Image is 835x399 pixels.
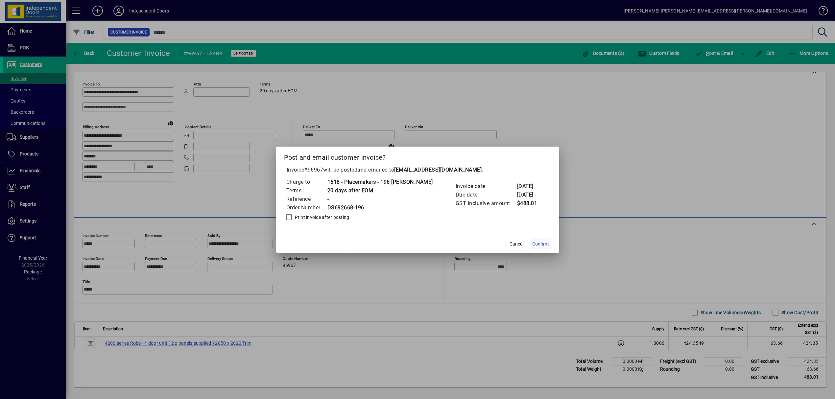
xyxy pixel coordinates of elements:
td: Due date [455,191,517,199]
span: #96967 [304,167,323,173]
td: [DATE] [517,191,543,199]
b: [EMAIL_ADDRESS][DOMAIN_NAME] [394,167,482,173]
td: GST inclusive amount [455,199,517,208]
span: Confirm [532,241,549,247]
span: and emailed to [357,167,482,173]
td: DS692668-196 [327,203,433,212]
button: Cancel [506,238,527,250]
td: [DATE] [517,182,543,191]
td: Terms [286,186,327,195]
label: Print invoice after posting [294,214,349,221]
td: Order Number [286,203,327,212]
td: 20 days after EOM [327,186,433,195]
p: Invoice will be posted . [284,166,551,174]
td: Charge to [286,178,327,186]
td: 1618 - Placemakers - 196 [PERSON_NAME] [327,178,433,186]
td: Reference [286,195,327,203]
button: Confirm [530,238,551,250]
td: $488.01 [517,199,543,208]
td: - [327,195,433,203]
h2: Post and email customer invoice? [276,147,559,166]
span: Cancel [510,241,523,247]
td: Invoice date [455,182,517,191]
